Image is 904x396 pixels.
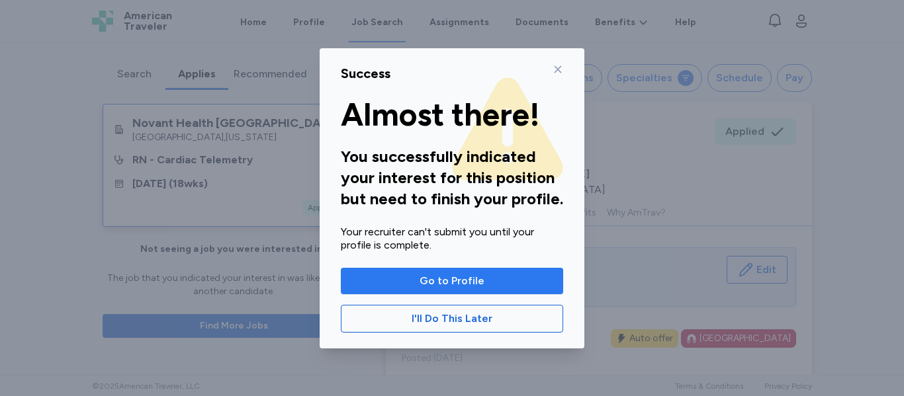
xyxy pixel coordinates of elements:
div: Almost there! [341,99,563,130]
div: Success [341,64,390,83]
span: Go to Profile [420,273,484,289]
button: Go to Profile [341,268,563,294]
div: Your recruiter can't submit you until your profile is complete. [341,225,563,252]
span: I'll Do This Later [412,311,492,327]
button: I'll Do This Later [341,305,563,333]
div: You successfully indicated your interest for this position but need to finish your profile. [341,146,563,210]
